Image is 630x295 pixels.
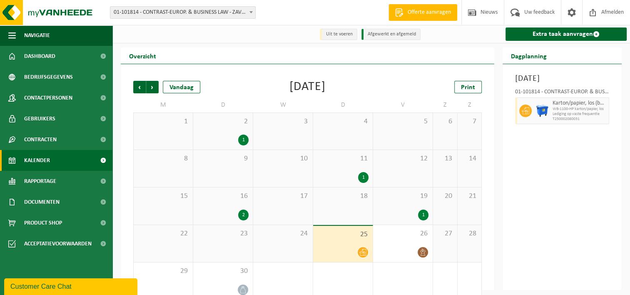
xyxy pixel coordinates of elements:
span: Contactpersonen [24,87,72,108]
span: 13 [437,154,453,163]
span: Print [461,84,475,91]
td: Z [458,97,482,112]
span: Offerte aanvragen [406,8,453,17]
span: 4 [317,117,369,126]
span: WB-1100-HP karton/papier, los [553,107,607,112]
td: D [193,97,253,112]
span: 30 [197,267,249,276]
span: 9 [197,154,249,163]
span: Bedrijfsgegevens [24,67,73,87]
div: 1 [358,172,369,183]
span: 23 [197,229,249,238]
span: 25 [317,230,369,239]
div: 1 [418,210,428,220]
li: Uit te voeren [320,29,357,40]
span: Vorige [133,81,146,93]
span: 28 [462,229,478,238]
h2: Dagplanning [503,47,555,64]
span: 22 [138,229,189,238]
span: 17 [257,192,309,201]
span: 1 [138,117,189,126]
span: 21 [462,192,478,201]
span: Gebruikers [24,108,55,129]
span: 3 [257,117,309,126]
span: 14 [462,154,478,163]
div: 1 [238,135,249,145]
span: T250002080031 [553,117,607,122]
span: 16 [197,192,249,201]
span: 11 [317,154,369,163]
span: 5 [377,117,428,126]
span: Contracten [24,129,57,150]
span: Karton/papier, los (bedrijven) [553,100,607,107]
td: W [253,97,313,112]
span: 24 [257,229,309,238]
span: Product Shop [24,212,62,233]
span: 12 [377,154,428,163]
span: 7 [462,117,478,126]
span: Lediging op vaste frequentie [553,112,607,117]
span: Kalender [24,150,50,171]
span: Acceptatievoorwaarden [24,233,92,254]
span: 01-101814 - CONTRAST-EUROP. & BUSINESS LAW - ZAVENTEM [110,6,256,19]
span: 19 [377,192,428,201]
span: 6 [437,117,453,126]
iframe: chat widget [4,277,139,295]
span: 27 [437,229,453,238]
span: 26 [377,229,428,238]
span: Documenten [24,192,60,212]
a: Offerte aanvragen [388,4,457,21]
a: Print [454,81,482,93]
td: Z [433,97,458,112]
div: 01-101814 - CONTRAST-EUROP. & BUSINESS LAW - ZAVENTEM [515,89,609,97]
span: Navigatie [24,25,50,46]
span: 18 [317,192,369,201]
div: 2 [238,210,249,220]
span: Volgende [146,81,159,93]
span: 01-101814 - CONTRAST-EUROP. & BUSINESS LAW - ZAVENTEM [110,7,255,18]
img: WB-1100-HPE-BE-01 [536,105,548,117]
h3: [DATE] [515,72,609,85]
li: Afgewerkt en afgemeld [361,29,421,40]
div: Vandaag [163,81,200,93]
span: 29 [138,267,189,276]
span: 8 [138,154,189,163]
td: D [313,97,373,112]
span: Rapportage [24,171,56,192]
span: 20 [437,192,453,201]
span: Dashboard [24,46,55,67]
span: 2 [197,117,249,126]
span: 15 [138,192,189,201]
td: V [373,97,433,112]
td: M [133,97,193,112]
a: Extra taak aanvragen [505,27,627,41]
h2: Overzicht [121,47,164,64]
div: [DATE] [289,81,326,93]
span: 10 [257,154,309,163]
